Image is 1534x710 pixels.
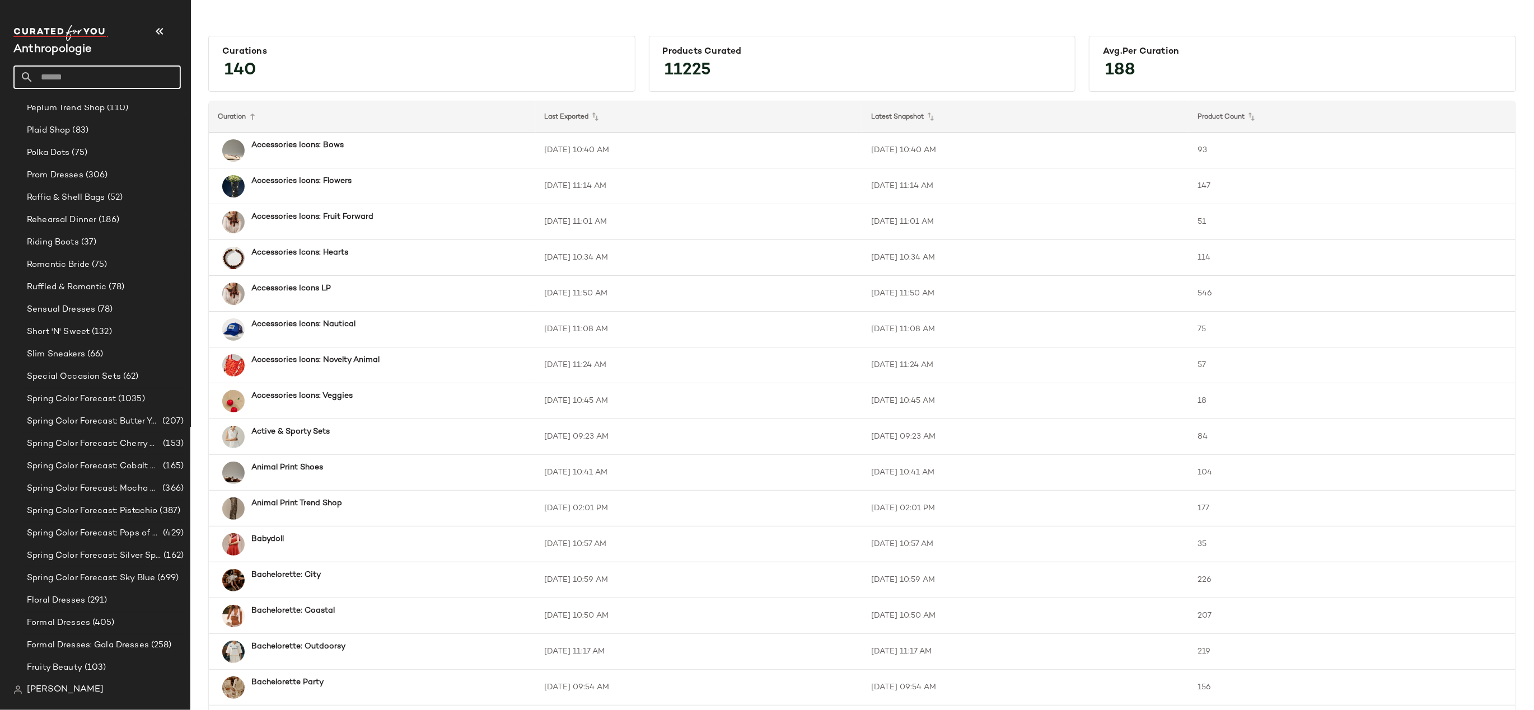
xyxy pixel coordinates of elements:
[83,169,108,182] span: (306)
[251,641,345,652] b: Bachelorette: Outdoorsy
[1189,276,1516,312] td: 546
[27,527,161,540] span: Spring Color Forecast: Pops of Pink
[27,415,160,428] span: Spring Color Forecast: Butter Yellow
[79,236,97,249] span: (37)
[222,175,245,198] img: 90698549_030_b19
[222,462,245,484] img: 93054575_018_b
[27,683,104,697] span: [PERSON_NAME]
[222,354,245,377] img: 103522066_070_b
[160,482,184,495] span: (366)
[27,169,83,182] span: Prom Dresses
[1189,562,1516,598] td: 226
[1189,670,1516,706] td: 156
[862,347,1189,383] td: [DATE] 11:24 AM
[70,124,88,137] span: (83)
[862,276,1189,312] td: [DATE] 11:50 AM
[105,191,123,204] span: (52)
[1189,526,1516,562] td: 35
[27,124,70,137] span: Plaid Shop
[251,247,348,258] b: Accessories Icons: Hearts
[222,569,245,591] img: 104346879_011_d10
[82,661,106,674] span: (103)
[862,455,1189,491] td: [DATE] 10:41 AM
[27,303,95,316] span: Sensual Dresses
[862,383,1189,419] td: [DATE] 10:45 AM
[27,594,85,607] span: Floral Dresses
[27,258,90,271] span: Romantic Bride
[1189,133,1516,168] td: 93
[222,426,245,448] img: 4149691200128_006_b
[116,393,145,406] span: (1035)
[222,497,245,520] img: 92816552_009_b
[536,101,863,133] th: Last Exported
[862,526,1189,562] td: [DATE] 10:57 AM
[251,497,342,509] b: Animal Print Trend Shop
[222,46,621,57] div: Curations
[251,605,335,617] b: Bachelorette: Coastal
[862,634,1189,670] td: [DATE] 11:17 AM
[862,133,1189,168] td: [DATE] 10:40 AM
[161,438,184,450] span: (153)
[222,318,245,341] img: 100027366_043_b
[27,326,90,338] span: Short 'N' Sweet
[121,370,139,383] span: (62)
[27,549,161,562] span: Spring Color Forecast: Silver Spectrum
[27,460,161,473] span: Spring Color Forecast: Cobalt Blue
[222,641,245,663] img: 102041985_010_b
[251,175,352,187] b: Accessories Icons: Flowers
[862,312,1189,347] td: [DATE] 11:08 AM
[536,419,863,455] td: [DATE] 09:23 AM
[862,168,1189,204] td: [DATE] 11:14 AM
[536,204,863,240] td: [DATE] 11:01 AM
[27,236,79,249] span: Riding Boots
[251,354,380,366] b: Accessories Icons: Novelty Animal
[27,191,105,204] span: Raffia & Shell Bags
[85,594,107,607] span: (291)
[251,283,331,294] b: Accessories Icons LP
[1094,50,1147,91] span: 188
[161,549,184,562] span: (162)
[862,598,1189,634] td: [DATE] 10:50 AM
[90,258,107,271] span: (75)
[90,326,112,338] span: (132)
[161,460,184,473] span: (165)
[536,634,863,670] td: [DATE] 11:17 AM
[222,139,245,162] img: 101807766_010_b
[1189,101,1516,133] th: Product Count
[209,101,536,133] th: Curation
[222,283,245,305] img: 102391869_021_p
[13,685,22,694] img: svg%3e
[27,438,161,450] span: Spring Color Forecast: Cherry Cola
[107,281,125,294] span: (78)
[251,426,330,438] b: Active & Sporty Sets
[27,214,96,227] span: Rehearsal Dinner
[536,455,863,491] td: [DATE] 10:41 AM
[95,303,113,316] span: (78)
[222,390,245,412] img: 91036277_075_b
[160,415,184,428] span: (207)
[251,533,284,545] b: Babydoll
[1189,383,1516,419] td: 18
[158,505,181,518] span: (387)
[663,46,1062,57] div: Products Curated
[1189,168,1516,204] td: 147
[96,214,119,227] span: (186)
[1189,455,1516,491] td: 104
[27,617,90,629] span: Formal Dresses
[213,50,268,91] span: 140
[1189,240,1516,276] td: 114
[536,312,863,347] td: [DATE] 11:08 AM
[862,562,1189,598] td: [DATE] 10:59 AM
[862,240,1189,276] td: [DATE] 10:34 AM
[1189,204,1516,240] td: 51
[536,526,863,562] td: [DATE] 10:57 AM
[536,133,863,168] td: [DATE] 10:40 AM
[222,211,245,233] img: 102391869_021_p
[1189,634,1516,670] td: 219
[27,639,149,652] span: Formal Dresses: Gala Dresses
[536,240,863,276] td: [DATE] 10:34 AM
[862,491,1189,526] td: [DATE] 02:01 PM
[27,572,155,585] span: Spring Color Forecast: Sky Blue
[536,383,863,419] td: [DATE] 10:45 AM
[251,318,356,330] b: Accessories Icons: Nautical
